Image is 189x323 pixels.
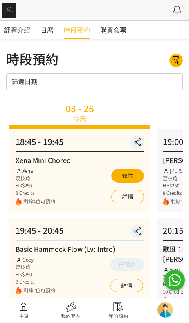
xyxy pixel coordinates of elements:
span: 時段預約 [64,25,90,35]
div: 荔枝角 [16,174,55,182]
div: 今天 [73,113,86,123]
img: fire.png [163,296,169,304]
a: 購買套票 [100,21,126,39]
button: 預約 [111,169,144,183]
div: Basic Hammock Flow (Lv: Intro) [16,244,144,254]
div: 18:45 - 19:45 [16,136,144,152]
a: 詳情 [111,190,144,203]
span: 課程介紹 [4,25,30,35]
div: Xena [16,167,55,174]
span: 日曆 [40,25,54,35]
span: 剩餘2位可預約 [23,287,55,294]
a: 課程介紹 [4,21,30,39]
div: Xena Mini Choreo [16,155,144,165]
span: 剩餘4位可預約 [23,198,55,206]
div: 荔枝角 [16,263,55,271]
div: 時段預約 [6,49,59,68]
span: 購買套票 [100,25,126,35]
button: 已預約 [110,258,144,271]
img: fire.png [16,198,22,206]
div: 08 - 26 [65,104,94,113]
a: 詳情 [110,279,143,292]
a: 時段預約 [64,21,90,39]
a: 日曆 [40,21,54,39]
div: 8 Credits [16,189,55,197]
div: HK$250 [16,271,55,278]
div: 8 Credits [16,278,55,285]
div: HK$250 [16,182,55,189]
input: 篩選日期 [6,73,183,90]
div: 19:45 - 20:45 [16,224,144,241]
div: Coey [16,256,55,263]
img: fire.png [16,287,22,294]
img: fire.png [163,198,169,206]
